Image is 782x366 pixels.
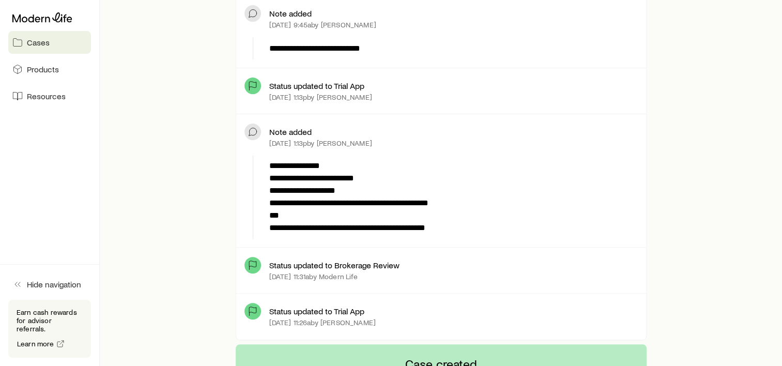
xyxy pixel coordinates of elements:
[269,81,364,91] p: Status updated to Trial App
[8,85,91,108] a: Resources
[269,127,312,137] p: Note added
[17,308,83,333] p: Earn cash rewards for advisor referrals.
[8,300,91,358] div: Earn cash rewards for advisor referrals.Learn more
[27,91,66,101] span: Resources
[27,37,50,48] span: Cases
[269,272,357,281] p: [DATE] 11:31a by Modern Life
[269,318,376,327] p: [DATE] 11:26a by [PERSON_NAME]
[27,64,59,74] span: Products
[269,139,372,147] p: [DATE] 1:13p by [PERSON_NAME]
[269,8,312,19] p: Note added
[269,93,372,101] p: [DATE] 1:13p by [PERSON_NAME]
[269,21,376,29] p: [DATE] 9:45a by [PERSON_NAME]
[27,279,81,289] span: Hide navigation
[8,31,91,54] a: Cases
[269,260,400,270] p: Status updated to Brokerage Review
[269,306,364,316] p: Status updated to Trial App
[8,58,91,81] a: Products
[8,273,91,296] button: Hide navigation
[17,340,54,347] span: Learn more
